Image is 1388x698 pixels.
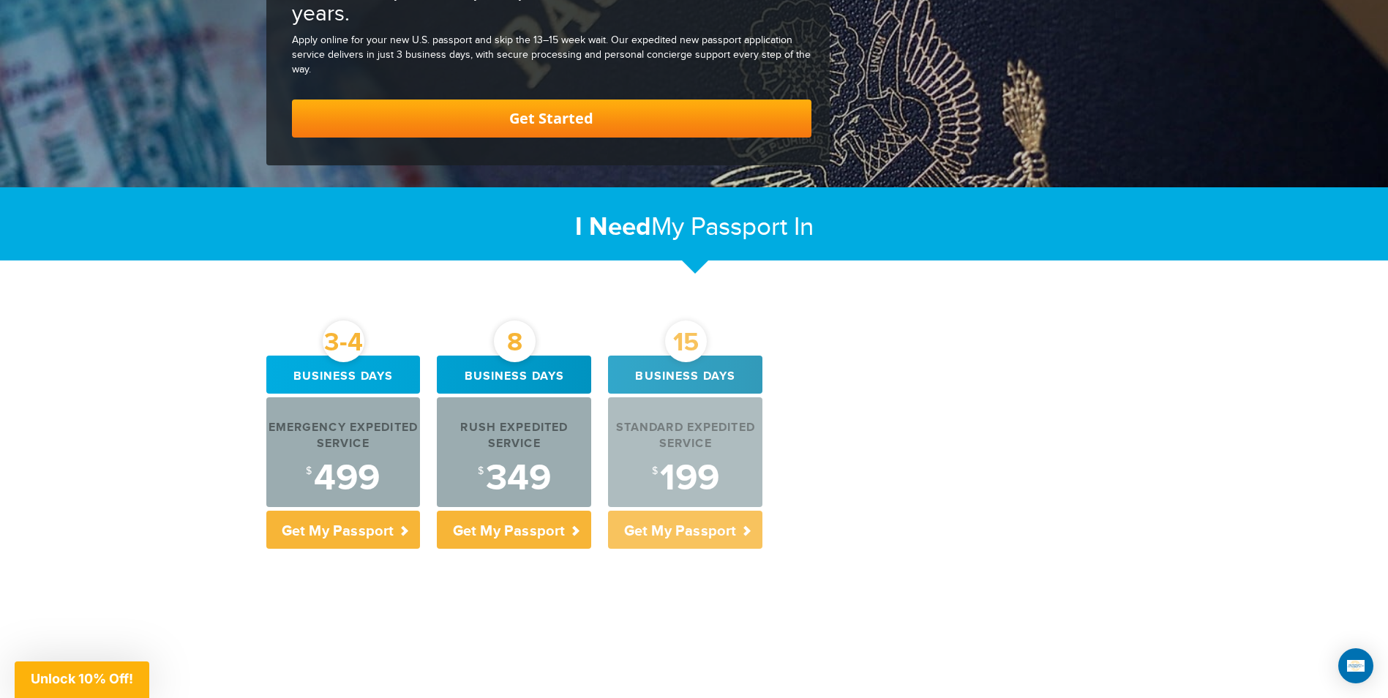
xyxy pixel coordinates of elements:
[306,465,312,477] sup: $
[1338,648,1373,683] div: Open Intercom Messenger
[437,356,591,394] div: Business days
[575,211,651,243] strong: I Need
[437,511,591,549] p: Get My Passport
[266,356,421,394] div: Business days
[31,671,133,686] span: Unlock 10% Off!
[608,460,762,497] div: 199
[608,511,762,549] p: Get My Passport
[437,356,591,549] a: 8 Business days Rush Expedited Service $349 Get My Passport
[266,420,421,454] div: Emergency Expedited Service
[15,661,149,698] div: Unlock 10% Off!
[494,320,536,362] div: 8
[652,465,658,477] sup: $
[292,34,811,78] div: Apply online for your new U.S. passport and skip the 13–15 week wait. Our expedited new passport ...
[437,460,591,497] div: 349
[323,320,364,362] div: 3-4
[608,356,762,394] div: Business days
[266,460,421,497] div: 499
[266,211,1122,243] h2: My
[292,100,811,138] a: Get Started
[608,356,762,549] a: 15 Business days Standard Expedited Service $199 Get My Passport
[266,356,421,549] a: 3-4 Business days Emergency Expedited Service $499 Get My Passport
[691,212,814,242] span: Passport In
[478,465,484,477] sup: $
[665,320,707,362] div: 15
[266,511,421,549] p: Get My Passport
[608,420,762,454] div: Standard Expedited Service
[437,420,591,454] div: Rush Expedited Service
